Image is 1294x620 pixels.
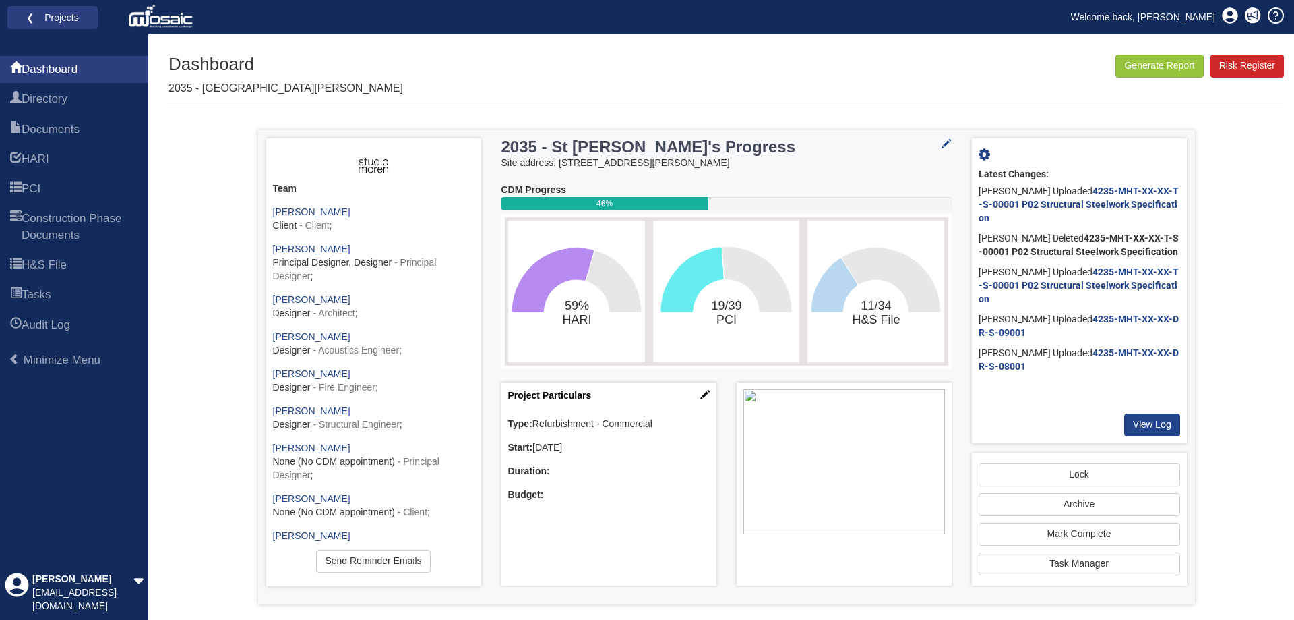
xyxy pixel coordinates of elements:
[10,62,22,78] span: Dashboard
[313,308,355,318] span: - Architect
[398,507,427,517] span: - Client
[9,354,20,365] span: Minimize Menu
[273,308,311,318] span: Designer
[10,211,22,244] span: Construction Phase Documents
[273,331,350,342] a: [PERSON_NAME]
[299,220,329,231] span: - Client
[979,553,1180,575] a: Task Manager
[979,463,1180,486] a: Lock
[273,206,474,233] div: ;
[22,287,51,303] span: Tasks
[10,287,22,304] span: Tasks
[10,92,22,108] span: Directory
[313,382,375,393] span: - Fire Engineer
[512,224,642,359] svg: 59%​HARI
[979,262,1180,310] div: [PERSON_NAME] Uploaded
[22,257,67,273] span: H&S File
[273,405,474,432] div: ;
[10,152,22,168] span: HARI
[273,243,474,283] div: ;
[1115,55,1203,78] button: Generate Report
[22,151,49,167] span: HARI
[508,418,710,431] div: Refurbishment - Commercial
[32,586,133,613] div: [EMAIL_ADDRESS][DOMAIN_NAME]
[979,266,1179,304] a: 4235-MHT-XX-XX-T-S-00001 P02 Structural Steelwork Specification
[313,345,399,356] span: - Acoustics Engineer
[562,299,591,327] text: 59%
[979,229,1180,262] div: [PERSON_NAME] Deleted
[273,507,395,517] span: None (No CDM appointment)
[711,299,741,327] text: 19/39
[501,138,873,156] h3: 2035 - St [PERSON_NAME]'s Progress
[979,186,1179,223] a: 4235-MHT-XX-XX-T-S-00001 P02 Structural Steelwork Specification
[22,61,78,78] span: Dashboard
[737,383,952,586] div: Project Location
[508,442,533,453] b: Start:
[316,550,430,573] a: Send Reminder Emails
[273,442,474,482] div: ;
[273,293,474,320] div: ;
[273,405,350,416] a: [PERSON_NAME]
[22,181,40,197] span: PCI
[273,419,311,430] span: Designer
[811,224,941,359] svg: 11/34​H&S File
[128,3,196,30] img: logo_white.png
[1061,7,1225,27] a: Welcome back, [PERSON_NAME]
[22,121,80,138] span: Documents
[273,220,297,231] span: Client
[508,441,710,455] div: [DATE]
[32,573,133,586] div: [PERSON_NAME]
[273,206,350,217] a: [PERSON_NAME]
[508,466,550,476] b: Duration:
[979,347,1179,372] a: 4235-MHT-XX-XX-DR-S-08001
[273,257,392,268] span: Principal Designer, Designer
[979,493,1180,516] button: Archive
[656,224,796,359] svg: 19/39​PCI
[273,530,474,557] div: ;
[979,343,1180,377] div: [PERSON_NAME] Uploaded
[10,122,22,138] span: Documents
[273,492,474,519] div: ;
[22,210,138,244] span: Construction Phase Documents
[273,294,350,305] a: [PERSON_NAME]
[273,530,350,541] a: [PERSON_NAME]
[10,258,22,274] span: H&S File
[168,55,403,74] h1: Dashboard
[333,152,413,179] img: ASH3fIiKEy5lAAAAAElFTkSuQmCC
[1124,414,1180,436] a: View Log
[273,331,474,358] div: ;
[24,354,100,366] span: Minimize Menu
[22,91,67,107] span: Directory
[16,9,89,26] a: ❮ Projects
[273,345,311,356] span: Designer
[508,489,544,500] b: Budget:
[273,368,350,379] a: [PERSON_NAME]
[501,197,708,210] div: 46%
[273,443,350,453] a: [PERSON_NAME]
[313,419,399,430] span: - Structural Engineer
[273,456,395,467] span: None (No CDM appointment)
[979,233,1179,257] b: 4235-MHT-XX-XX-T-S-00001 P02 Structural Steelwork Specification
[853,313,900,327] tspan: H&S File
[10,181,22,198] span: PCI
[979,314,1179,338] a: 4235-MHT-XX-XX-DR-S-09001
[273,493,350,504] a: [PERSON_NAME]
[979,523,1180,546] a: Mark Complete
[273,368,474,395] div: ;
[273,182,474,196] div: Team
[5,573,29,613] div: Profile
[501,184,952,197] div: CDM Progress
[508,418,532,429] b: Type:
[853,299,900,327] text: 11/34
[716,313,737,327] tspan: PCI
[273,382,311,393] span: Designer
[979,181,1180,229] div: [PERSON_NAME] Uploaded
[979,168,1180,181] div: Latest Changes:
[562,313,591,327] tspan: HARI
[508,390,592,401] a: Project Particulars
[501,157,952,170] div: Site address: [STREET_ADDRESS][PERSON_NAME]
